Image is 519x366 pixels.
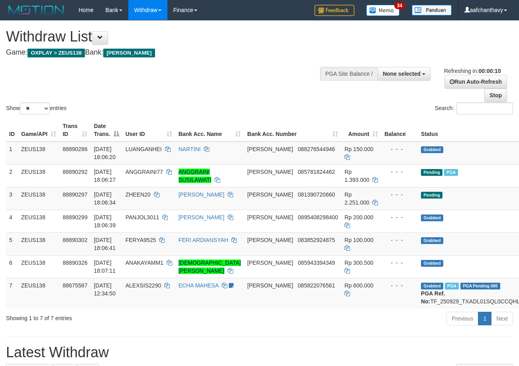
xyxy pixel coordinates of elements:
span: Rp 300.500 [344,260,373,266]
th: Bank Acc. Name: activate to sort column ascending [175,119,244,142]
span: ALEXSIS2290 [126,282,161,289]
button: None selected [377,67,431,81]
span: [PERSON_NAME] [247,146,293,152]
td: ZEUS138 [18,232,59,255]
div: - - - [384,259,415,267]
td: ZEUS138 [18,210,59,232]
span: Marked by aafanarl [444,169,458,176]
strong: 00:00:10 [478,68,501,74]
span: ANAKAYAMM1 [126,260,163,266]
h4: Game: Bank: [6,49,338,57]
th: Trans ID: activate to sort column ascending [59,119,90,142]
span: 88890297 [63,191,87,198]
span: Pending [421,192,442,199]
div: - - - [384,281,415,289]
td: 6 [6,255,18,278]
span: Rp 2.251.000 [344,191,369,206]
td: 3 [6,187,18,210]
a: [DEMOGRAPHIC_DATA] [PERSON_NAME] [179,260,241,274]
a: Previous [446,312,478,325]
span: [PERSON_NAME] [247,260,293,266]
span: Copy 085943394349 to clipboard [298,260,335,266]
span: Copy 085781824462 to clipboard [298,169,335,175]
td: 5 [6,232,18,255]
span: [DATE] 18:06:20 [94,146,116,160]
label: Search: [435,102,513,114]
a: FERI ARDIANSYAH [179,237,228,243]
td: ZEUS138 [18,187,59,210]
input: Search: [456,102,513,114]
img: MOTION_logo.png [6,4,67,16]
th: Game/API: activate to sort column ascending [18,119,59,142]
span: 88890302 [63,237,87,243]
div: - - - [384,145,415,153]
span: [DATE] 18:07:11 [94,260,116,274]
th: Amount: activate to sort column ascending [341,119,381,142]
span: [PERSON_NAME] [247,214,293,220]
span: [PERSON_NAME] [247,191,293,198]
td: ZEUS138 [18,255,59,278]
a: [PERSON_NAME] [179,214,224,220]
div: - - - [384,191,415,199]
span: [DATE] 18:06:34 [94,191,116,206]
span: ANGGRAINI77 [126,169,163,175]
a: Stop [484,89,507,102]
td: ZEUS138 [18,142,59,165]
span: [PERSON_NAME] [247,169,293,175]
select: Showentries [20,102,50,114]
a: [PERSON_NAME] [179,191,224,198]
b: PGA Ref. No: [421,290,445,305]
span: PANJOL3011 [126,214,159,220]
span: 88890299 [63,214,87,220]
span: Grabbed [421,237,443,244]
span: Refreshing in: [444,68,501,74]
span: Rp 150.000 [344,146,373,152]
th: User ID: activate to sort column ascending [122,119,175,142]
span: Copy 085822076561 to clipboard [298,282,335,289]
span: 88890326 [63,260,87,266]
span: PGA Pending [460,283,500,289]
div: - - - [384,213,415,221]
td: 7 [6,278,18,309]
span: FERYA9525 [126,237,156,243]
span: [DATE] 18:06:39 [94,214,116,228]
span: Grabbed [421,214,443,221]
span: [DATE] 18:06:41 [94,237,116,251]
td: 2 [6,164,18,187]
th: Balance [381,119,418,142]
div: - - - [384,168,415,176]
span: [DATE] 12:34:50 [94,282,116,297]
td: ZEUS138 [18,164,59,187]
a: Next [491,312,513,325]
span: Rp 600.000 [344,282,373,289]
th: Date Trans.: activate to sort column descending [90,119,122,142]
img: Button%20Memo.svg [366,5,400,16]
span: Copy 081390720660 to clipboard [298,191,335,198]
span: [DATE] 18:06:27 [94,169,116,183]
a: 1 [478,312,491,325]
span: Rp 100.000 [344,237,373,243]
span: None selected [383,71,421,77]
a: ECHA MAHESA [179,282,218,289]
span: 88890292 [63,169,87,175]
span: Copy 088276544946 to clipboard [298,146,335,152]
img: panduan.png [412,5,452,16]
span: Copy 0895408298400 to clipboard [298,214,338,220]
span: [PERSON_NAME] [103,49,155,57]
span: OXPLAY > ZEUS138 [28,49,85,57]
a: Run Auto-Refresh [444,75,507,89]
span: [PERSON_NAME] [247,282,293,289]
h1: Latest Withdraw [6,344,513,360]
img: Feedback.jpg [315,5,354,16]
span: Rp 200.000 [344,214,373,220]
label: Show entries [6,102,67,114]
a: ANGGRAINI SUSILAWATI [179,169,212,183]
span: LUANGANHEI [126,146,162,152]
span: 88890286 [63,146,87,152]
span: Pending [421,169,442,176]
a: NARTINI [179,146,201,152]
span: Grabbed [421,283,443,289]
div: Showing 1 to 7 of 7 entries [6,311,210,322]
span: Marked by aafpengsreynich [445,283,459,289]
span: Grabbed [421,260,443,267]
